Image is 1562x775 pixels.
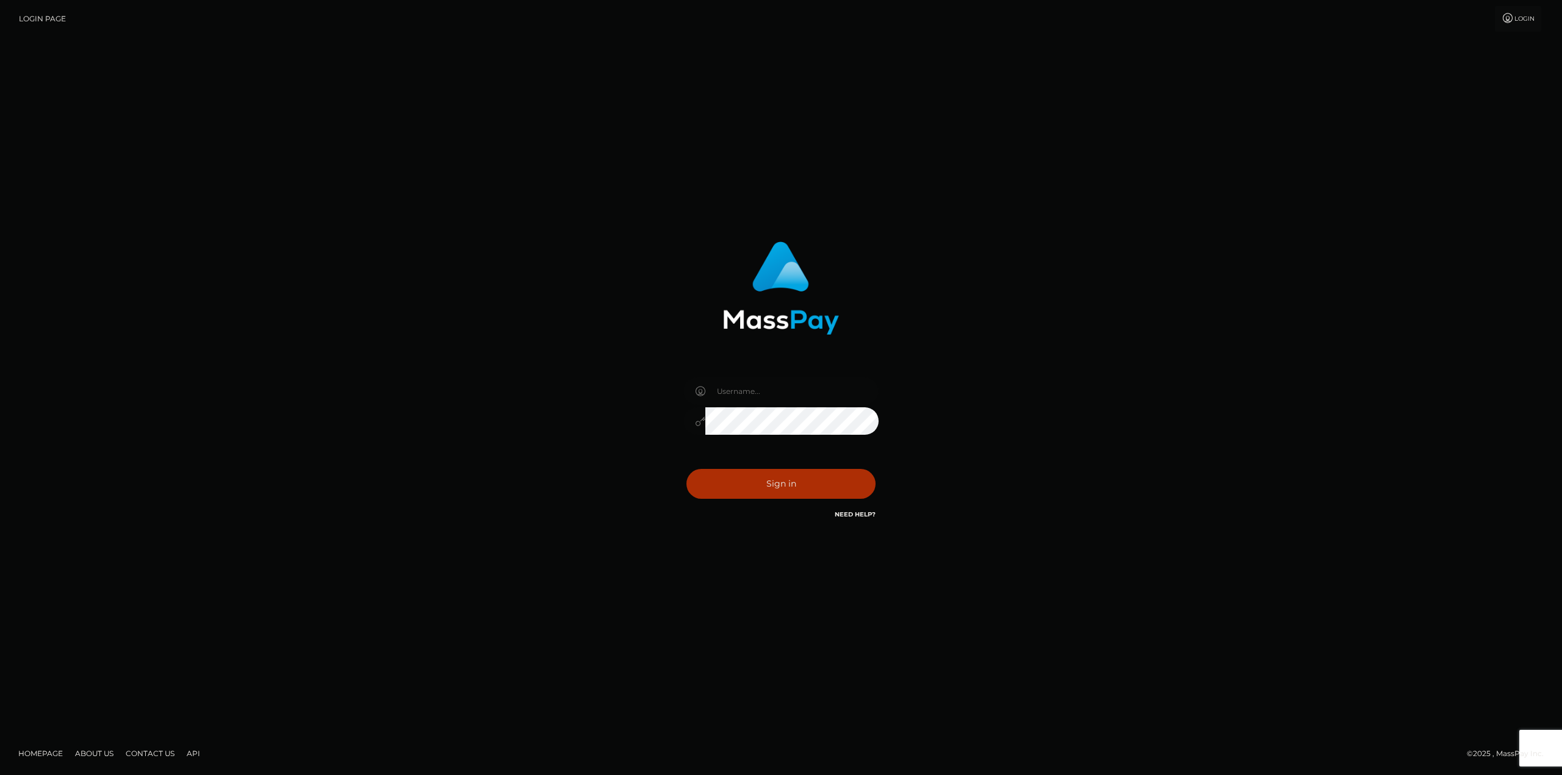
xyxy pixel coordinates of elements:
img: MassPay Login [723,241,839,335]
a: Login [1495,6,1541,32]
button: Sign in [686,469,876,499]
a: Homepage [13,744,68,763]
input: Username... [705,377,879,405]
a: About Us [70,744,118,763]
div: © 2025 , MassPay Inc. [1467,747,1553,760]
a: Login Page [19,6,66,32]
a: Need Help? [835,510,876,518]
a: API [182,744,205,763]
a: Contact Us [121,744,179,763]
